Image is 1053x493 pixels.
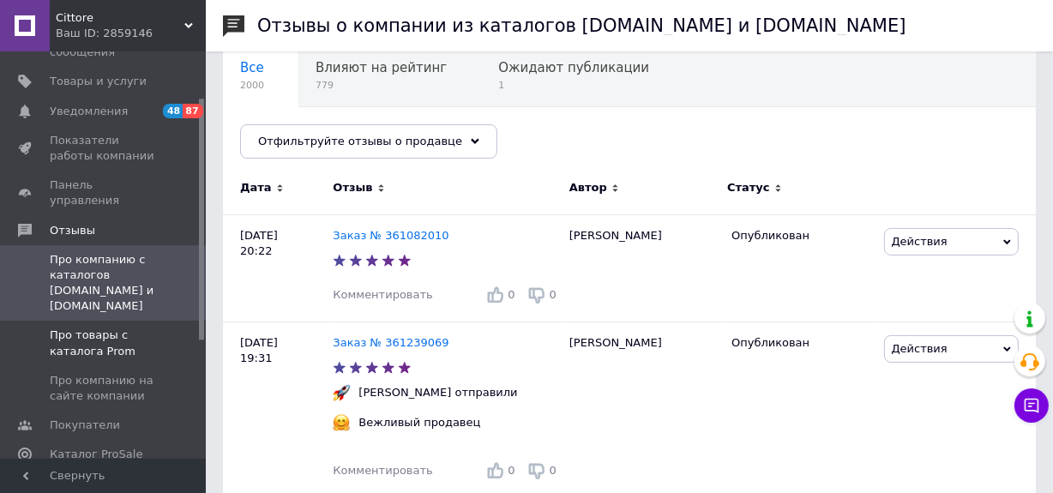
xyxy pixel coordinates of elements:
span: 0 [508,464,514,477]
div: [PERSON_NAME] отправили [354,385,521,400]
span: Отзыв [333,180,372,195]
div: Опубликован [731,228,870,243]
div: Ваш ID: 2859146 [56,26,206,41]
button: Чат с покупателем [1014,388,1049,423]
span: Статус [727,180,770,195]
span: Комментировать [333,288,432,301]
img: :rocket: [333,384,350,401]
span: Показатели работы компании [50,133,159,164]
span: Опубликованы без комме... [240,125,426,141]
span: Комментировать [333,464,432,477]
span: Про компанию с каталогов [DOMAIN_NAME] и [DOMAIN_NAME] [50,252,159,315]
span: 779 [316,79,447,92]
div: Опубликован [731,335,870,351]
span: Действия [892,235,948,248]
a: Заказ № 361239069 [333,336,448,349]
span: Действия [892,342,948,355]
div: [DATE] 20:22 [223,214,333,322]
div: Опубликованы без комментария [223,107,460,172]
span: Про компанию на сайте компании [50,373,159,404]
span: 0 [550,288,557,301]
h1: Отзывы о компании из каталогов [DOMAIN_NAME] и [DOMAIN_NAME] [257,15,906,36]
span: 87 [183,104,202,118]
a: Заказ № 361082010 [333,229,448,242]
span: Дата [240,180,272,195]
span: Товары и услуги [50,74,147,89]
span: Влияют на рейтинг [316,60,447,75]
span: Автор [569,180,607,195]
div: Вежливый продавец [354,415,484,430]
div: Комментировать [333,287,432,303]
span: Покупатели [50,418,120,433]
span: 1 [498,79,649,92]
span: 48 [163,104,183,118]
div: Комментировать [333,463,432,478]
span: Про товары с каталога Prom [50,328,159,358]
img: :hugging_face: [333,414,350,431]
span: Отзывы [50,223,95,238]
span: Ожидают публикации [498,60,649,75]
span: Все [240,60,264,75]
span: 0 [508,288,514,301]
span: 0 [550,464,557,477]
span: Cittore [56,10,184,26]
span: Отфильтруйте отзывы о продавце [258,135,462,147]
span: 2000 [240,79,264,92]
span: Уведомления [50,104,128,119]
span: Панель управления [50,177,159,208]
div: [PERSON_NAME] [561,214,723,322]
span: Каталог ProSale [50,447,142,462]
